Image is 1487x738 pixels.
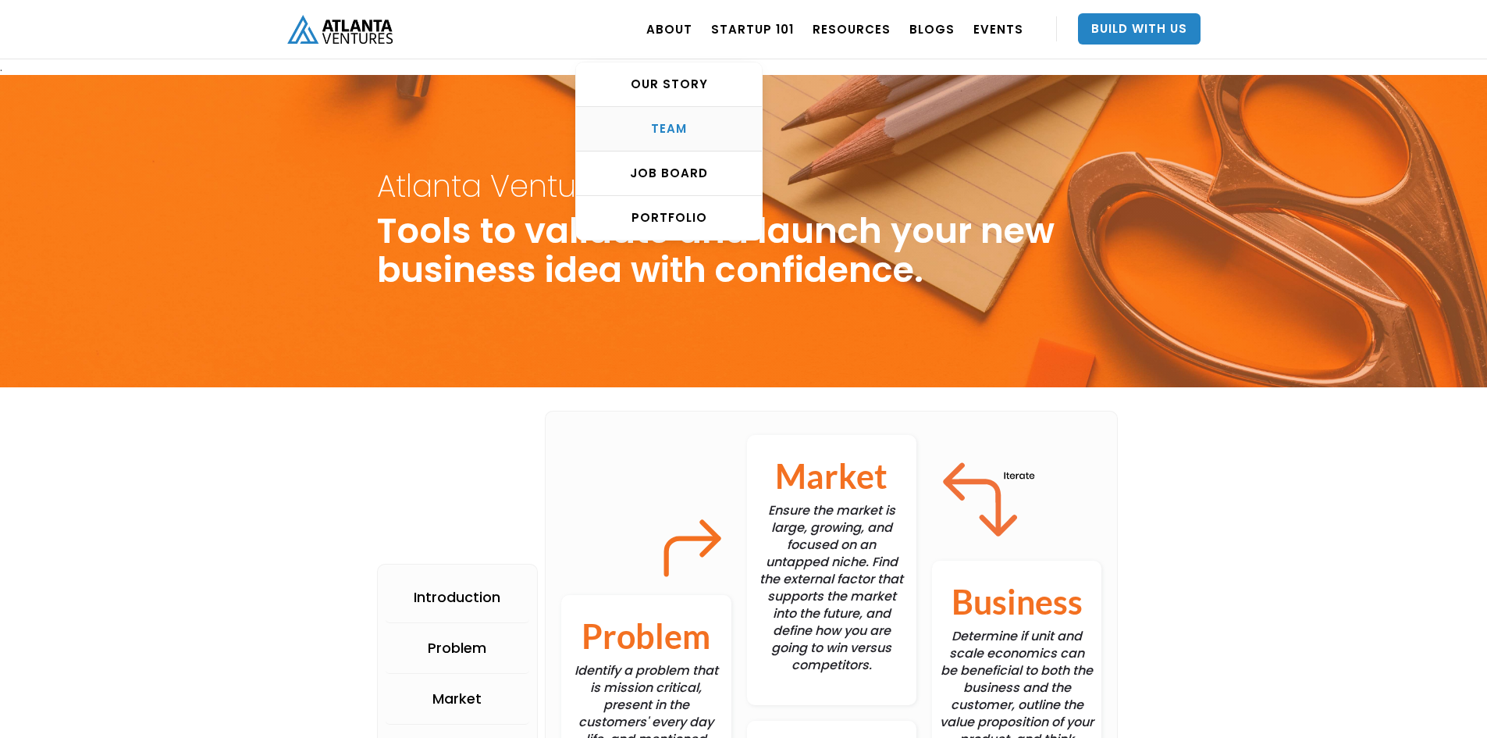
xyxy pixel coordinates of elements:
div: Introduction [414,590,500,605]
strong: Atlanta Ventures Presents: [377,165,757,208]
a: Startup 101 [711,7,794,51]
a: Job Board [576,152,762,196]
a: PORTFOLIO [576,196,762,240]
div: Problem [428,640,486,656]
a: ABOUT [646,7,692,51]
h1: Tools to validate and launch your new business idea with confidence. [377,161,1111,301]
a: RESOURCES [813,7,891,51]
a: BLOGS [909,7,955,51]
a: EVENTS [973,7,1023,51]
div: OUR STORY [576,77,762,92]
span: Business [952,576,1083,628]
a: Problem [386,623,530,674]
a: MarketEnsure the market is large, growing, and focused on an untapped niche. Find the external fa... [747,427,916,713]
div: TEAM [576,121,762,137]
a: TEAM [576,107,762,152]
a: Market [386,674,530,725]
div: Market [432,691,482,707]
img: arrow double top [932,439,1046,553]
img: corner up right [653,509,731,587]
a: Build With Us [1078,13,1201,45]
div: Job Board [576,166,762,181]
div: Ensure the market is large, growing, and focused on an untapped niche. Find the external factor t... [747,435,916,705]
a: Introduction [386,572,530,623]
a: OUR STORY [576,62,762,107]
span: Market [775,451,888,502]
div: PORTFOLIO [576,210,762,226]
span: Problem [582,611,710,662]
